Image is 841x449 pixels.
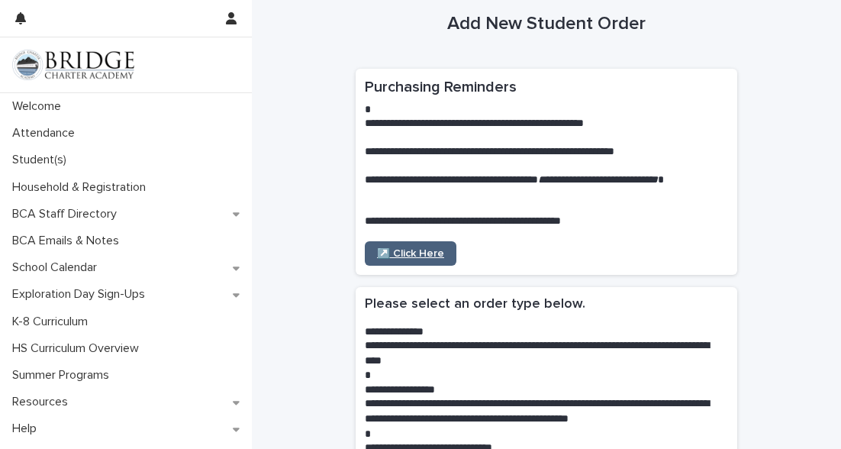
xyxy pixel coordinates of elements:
[6,234,131,248] p: BCA Emails & Notes
[356,13,737,35] h1: Add New Student Order
[6,287,157,302] p: Exploration Day Sign-Ups
[377,248,444,259] span: ↗️ Click Here
[6,126,87,141] p: Attendance
[6,395,80,409] p: Resources
[6,153,79,167] p: Student(s)
[365,241,456,266] a: ↗️ Click Here
[12,50,134,80] img: V1C1m3IdTEidaUdm9Hs0
[365,78,728,96] h2: Purchasing Reminders
[6,422,49,436] p: Help
[6,99,73,114] p: Welcome
[6,180,158,195] p: Household & Registration
[6,341,151,356] p: HS Curriculum Overview
[6,315,100,329] p: K-8 Curriculum
[6,260,109,275] p: School Calendar
[6,207,129,221] p: BCA Staff Directory
[6,368,121,383] p: Summer Programs
[365,296,585,313] h2: Please select an order type below.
